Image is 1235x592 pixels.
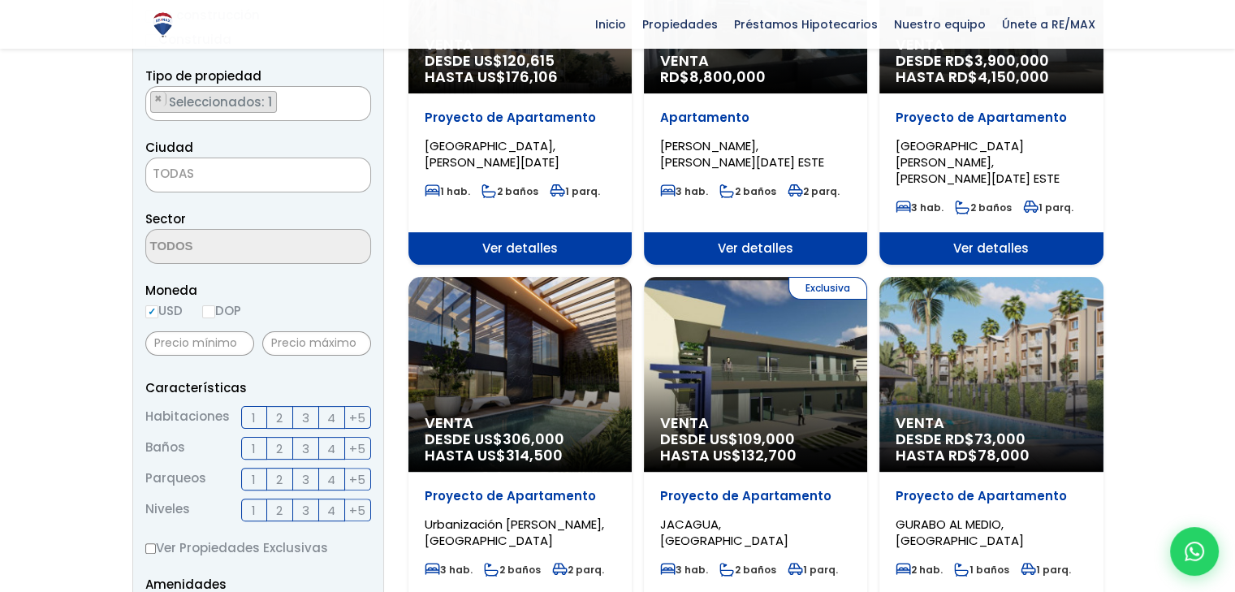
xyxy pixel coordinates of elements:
[146,230,304,265] textarea: Search
[425,110,615,126] p: Proyecto de Apartamento
[587,12,634,37] span: Inicio
[503,429,564,449] span: 306,000
[660,67,766,87] span: RD$
[276,439,283,459] span: 2
[506,445,563,465] span: 314,500
[689,67,766,87] span: 8,800,000
[145,543,156,554] input: Ver Propiedades Exclusivas
[145,158,371,192] span: TODAS
[660,415,851,431] span: Venta
[349,408,365,428] span: +5
[788,277,867,300] span: Exclusiva
[506,67,558,87] span: 176,106
[660,488,851,504] p: Proyecto de Apartamento
[896,516,1024,549] span: GURABO AL MEDIO, [GEOGRAPHIC_DATA]
[503,50,555,71] span: 120,615
[145,280,371,300] span: Moneda
[978,445,1030,465] span: 78,000
[660,563,708,577] span: 3 hab.
[302,408,309,428] span: 3
[327,408,335,428] span: 4
[276,500,283,521] span: 2
[145,468,206,490] span: Parqueos
[145,300,183,321] label: USD
[276,408,283,428] span: 2
[719,563,776,577] span: 2 baños
[726,12,886,37] span: Préstamos Hipotecarios
[145,139,193,156] span: Ciudad
[302,439,309,459] span: 3
[896,69,1086,85] span: HASTA RD$
[974,50,1049,71] span: 3,900,000
[886,12,994,37] span: Nuestro equipo
[896,415,1086,431] span: Venta
[425,563,473,577] span: 3 hab.
[146,87,155,122] textarea: Search
[978,67,1049,87] span: 4,150,000
[145,67,261,84] span: Tipo de propiedad
[660,137,824,171] span: [PERSON_NAME], [PERSON_NAME][DATE] ESTE
[634,12,726,37] span: Propiedades
[425,415,615,431] span: Venta
[644,232,867,265] span: Ver detalles
[896,488,1086,504] p: Proyecto de Apartamento
[349,469,365,490] span: +5
[954,563,1009,577] span: 1 baños
[660,184,708,198] span: 3 hab.
[262,331,371,356] input: Precio máximo
[352,91,362,107] button: Remove all items
[146,162,370,185] span: TODAS
[896,447,1086,464] span: HASTA RD$
[660,447,851,464] span: HASTA US$
[974,429,1026,449] span: 73,000
[425,447,615,464] span: HASTA US$
[327,469,335,490] span: 4
[349,439,365,459] span: +5
[879,232,1103,265] span: Ver detalles
[150,91,277,113] li: APARTAMENTO
[738,429,795,449] span: 109,000
[955,201,1012,214] span: 2 baños
[741,445,797,465] span: 132,700
[425,184,470,198] span: 1 hab.
[550,184,600,198] span: 1 parq.
[408,232,632,265] span: Ver detalles
[660,516,788,549] span: JACAGUA, [GEOGRAPHIC_DATA]
[151,92,166,106] button: Remove item
[252,439,256,459] span: 1
[484,563,541,577] span: 2 baños
[349,500,365,521] span: +5
[896,563,943,577] span: 2 hab.
[660,431,851,464] span: DESDE US$
[425,69,615,85] span: HASTA US$
[145,406,230,429] span: Habitaciones
[145,305,158,318] input: USD
[145,210,186,227] span: Sector
[302,500,309,521] span: 3
[896,53,1086,85] span: DESDE RD$
[719,184,776,198] span: 2 baños
[353,92,361,106] span: ×
[252,408,256,428] span: 1
[153,165,194,182] span: TODAS
[896,137,1060,187] span: [GEOGRAPHIC_DATA][PERSON_NAME], [PERSON_NAME][DATE] ESTE
[145,499,190,521] span: Niveles
[425,53,615,85] span: DESDE US$
[660,53,851,69] span: Venta
[276,469,283,490] span: 2
[788,184,840,198] span: 2 parq.
[252,469,256,490] span: 1
[425,516,604,549] span: Urbanización [PERSON_NAME], [GEOGRAPHIC_DATA]
[327,439,335,459] span: 4
[994,12,1103,37] span: Únete a RE/MAX
[202,300,241,321] label: DOP
[425,488,615,504] p: Proyecto de Apartamento
[302,469,309,490] span: 3
[896,201,944,214] span: 3 hab.
[145,331,254,356] input: Precio mínimo
[327,500,335,521] span: 4
[145,378,371,398] p: Características
[425,137,559,171] span: [GEOGRAPHIC_DATA], [PERSON_NAME][DATE]
[1021,563,1071,577] span: 1 parq.
[149,11,177,39] img: Logo de REMAX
